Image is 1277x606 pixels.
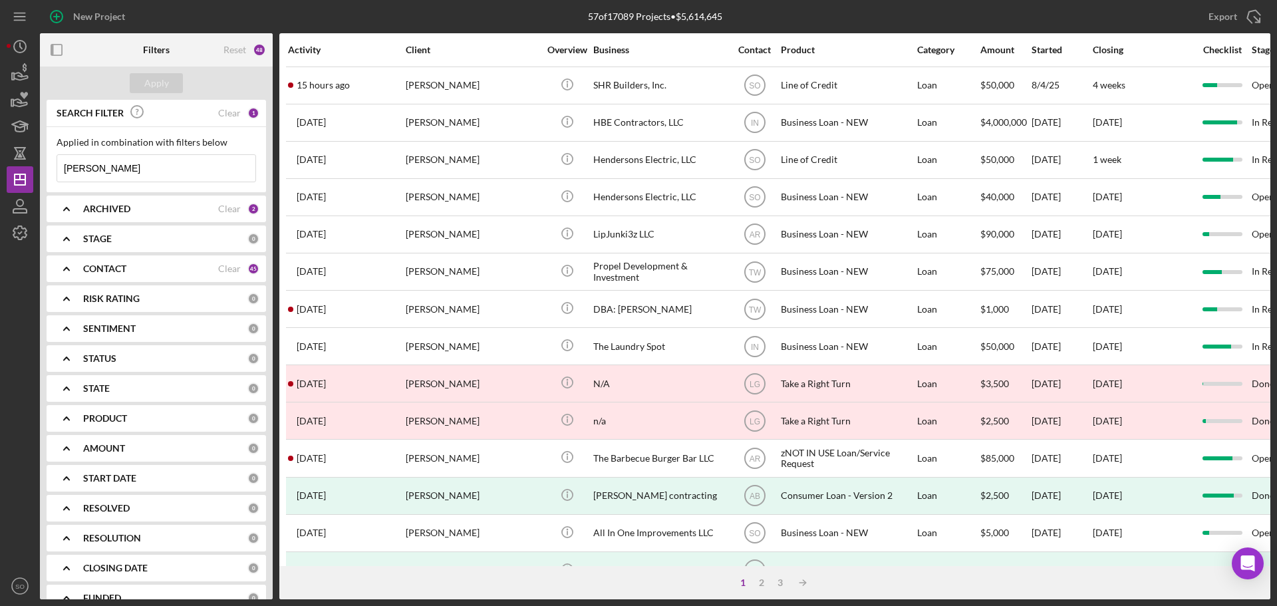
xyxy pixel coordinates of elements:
div: [DATE] [1032,366,1091,401]
time: [DATE] [1093,415,1122,426]
b: PRODUCT [83,413,127,424]
div: [DATE] [1032,329,1091,364]
div: Amount [980,45,1030,55]
div: 3 [771,577,789,588]
div: [PERSON_NAME] [406,217,539,252]
div: 0 [247,233,259,245]
b: ARCHIVED [83,204,130,214]
div: [DATE] [1032,142,1091,178]
div: $50,000 [980,68,1030,103]
div: [PERSON_NAME] contracting [593,478,726,514]
time: 2025-01-14 23:29 [297,416,326,426]
div: [PERSON_NAME] [406,440,539,476]
div: [DATE] [1032,105,1091,140]
text: SO [749,193,760,202]
div: [PERSON_NAME] [406,291,539,327]
div: The Laundry Spot [593,329,726,364]
text: AR [749,454,760,464]
div: Export [1208,3,1237,30]
text: IN [751,118,759,128]
div: [DATE] [1093,565,1122,575]
div: [PERSON_NAME] [406,105,539,140]
div: $5,000 [980,516,1030,551]
div: [DATE] [1093,490,1122,501]
b: SEARCH FILTER [57,108,124,118]
text: LG [749,416,760,426]
div: [PERSON_NAME] [406,68,539,103]
time: [DATE] [1093,191,1122,202]
div: [DATE] [1032,180,1091,215]
div: HBE Contractors, LLC [593,105,726,140]
div: Line of Credit [781,68,914,103]
time: 2025-07-31 02:08 [297,117,326,128]
div: 57 of 17089 Projects • $5,614,645 [588,11,722,22]
div: $2,500 [980,478,1030,514]
text: IN [751,342,759,351]
div: $3,500 [980,366,1030,401]
div: 0 [247,412,259,424]
div: Activity [288,45,404,55]
div: [DATE] [1032,217,1091,252]
time: [DATE] [1093,378,1122,389]
div: Hendersons Electric, LLC [593,142,726,178]
div: 1 [734,577,752,588]
div: Business Loan - NEW [781,553,914,588]
div: Open Intercom Messenger [1232,547,1264,579]
button: New Project [40,3,138,30]
div: [DATE] [1032,553,1091,588]
div: All In One Improvements LLC [593,516,726,551]
time: 2024-09-11 00:26 [297,565,326,575]
div: 0 [247,353,259,365]
div: Started [1032,45,1091,55]
div: $50,000 [980,142,1030,178]
div: 2 [752,577,771,588]
div: Loan [917,254,979,289]
div: 45 [247,263,259,275]
div: Category [917,45,979,55]
div: $10,000 [980,553,1030,588]
b: STAGE [83,233,112,244]
b: RISK RATING [83,293,140,304]
time: 2024-12-09 18:26 [297,490,326,501]
div: Contact [730,45,780,55]
text: SO [749,81,760,90]
div: Business Loan - NEW [781,180,914,215]
div: Propel Development & Investment [593,254,726,289]
div: Loan [917,329,979,364]
div: SHR Builders, Inc. [593,68,726,103]
div: Loan [917,217,979,252]
div: Business Loan - NEW [781,291,914,327]
div: Loan [917,291,979,327]
div: [DATE] [1032,291,1091,327]
div: 0 [247,293,259,305]
time: 2025-07-15 11:54 [297,192,326,202]
b: CONTACT [83,263,126,274]
div: DBA: [PERSON_NAME] [593,291,726,327]
div: Checklist [1194,45,1250,55]
div: Client [406,45,539,55]
div: [PERSON_NAME] [406,180,539,215]
div: zNOT IN USE Loan/Service Request [781,440,914,476]
div: 8/4/25 [1032,68,1091,103]
div: Consumer Loan - Version 2 [781,478,914,514]
text: TW [748,305,761,314]
div: Loan [917,366,979,401]
div: Hendersons Electric, LLC [593,553,726,588]
div: Take a Right Turn [781,403,914,438]
div: 0 [247,382,259,394]
div: 0 [247,532,259,544]
div: Closing [1093,45,1193,55]
div: [PERSON_NAME] [406,553,539,588]
button: Apply [130,73,183,93]
div: $40,000 [980,180,1030,215]
div: 1 [247,107,259,119]
text: SO [749,156,760,165]
div: Apply [144,73,169,93]
time: 2025-03-04 21:11 [297,341,326,352]
time: [DATE] [1093,527,1122,538]
div: Business Loan - NEW [781,217,914,252]
div: Overview [542,45,592,55]
b: AMOUNT [83,443,125,454]
text: SO [749,566,760,575]
b: STATE [83,383,110,394]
